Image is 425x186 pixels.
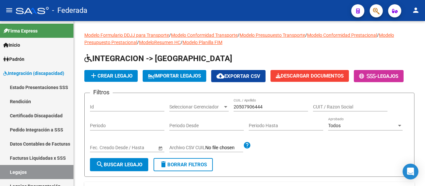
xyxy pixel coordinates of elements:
[270,70,349,82] button: Descargar Documentos
[139,40,181,45] a: ModeloResumen HC
[90,72,98,80] mat-icon: add
[157,145,164,151] button: Open calendar
[143,70,206,82] button: IMPORTAR LEGAJOS
[171,33,238,38] a: Modelo Conformidad Transporte
[243,141,251,149] mat-icon: help
[84,33,169,38] a: Modelo Formulario DDJJ para Transporte
[90,88,113,97] h3: Filtros
[307,33,377,38] a: Modelo Conformidad Prestacional
[183,40,222,45] a: Modelo Planilla FIM
[3,27,38,35] span: Firma Express
[159,160,167,168] mat-icon: delete
[240,33,305,38] a: Modelo Presupuesto Transporte
[3,70,64,77] span: Integración (discapacidad)
[90,158,148,171] button: Buscar Legajo
[216,73,260,79] span: Exportar CSV
[3,41,20,49] span: Inicio
[169,104,223,110] span: Seleccionar Gerenciador
[90,73,132,79] span: Crear Legajo
[359,73,378,79] span: -
[96,160,104,168] mat-icon: search
[403,164,418,179] div: Open Intercom Messenger
[159,162,207,168] span: Borrar Filtros
[3,56,24,63] span: Padrón
[276,73,344,79] span: Descargar Documentos
[52,3,87,18] span: - Federada
[378,73,398,79] span: Legajos
[205,145,243,151] input: Archivo CSV CUIL
[90,145,114,151] input: Fecha inicio
[84,70,138,82] button: Crear Legajo
[328,123,341,128] span: Todos
[154,158,213,171] button: Borrar Filtros
[96,162,142,168] span: Buscar Legajo
[169,145,205,150] span: Archivo CSV CUIL
[120,145,152,151] input: Fecha fin
[354,70,404,82] button: -Legajos
[211,70,266,82] button: Exportar CSV
[216,72,224,80] mat-icon: cloud_download
[84,54,232,63] span: INTEGRACION -> [GEOGRAPHIC_DATA]
[148,73,201,79] span: IMPORTAR LEGAJOS
[5,6,13,14] mat-icon: menu
[412,6,420,14] mat-icon: person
